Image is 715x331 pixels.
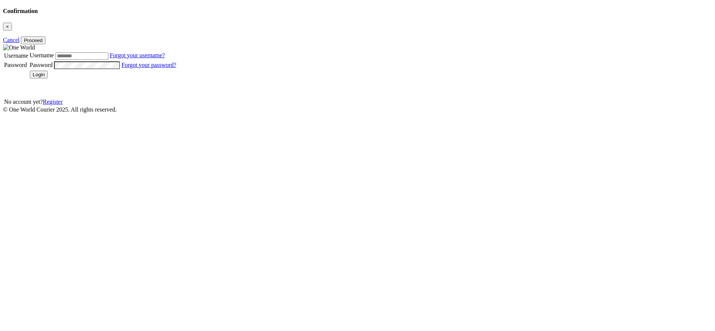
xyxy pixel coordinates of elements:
[4,99,176,105] div: No account yet?
[43,99,63,105] a: Register
[3,8,712,15] h4: Confirmation
[3,44,35,51] img: One World
[3,37,19,43] a: Cancel
[110,52,165,58] a: Forgot your username?
[4,62,27,68] label: Password
[3,23,12,30] button: Close
[30,52,54,58] label: Username
[3,106,117,113] span: © One World Courier 2025. All rights reserved.
[121,62,176,68] a: Forgot your password?
[30,71,48,78] button: Login
[4,52,28,59] label: Username
[21,36,45,44] button: Proceed
[30,62,53,68] label: Password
